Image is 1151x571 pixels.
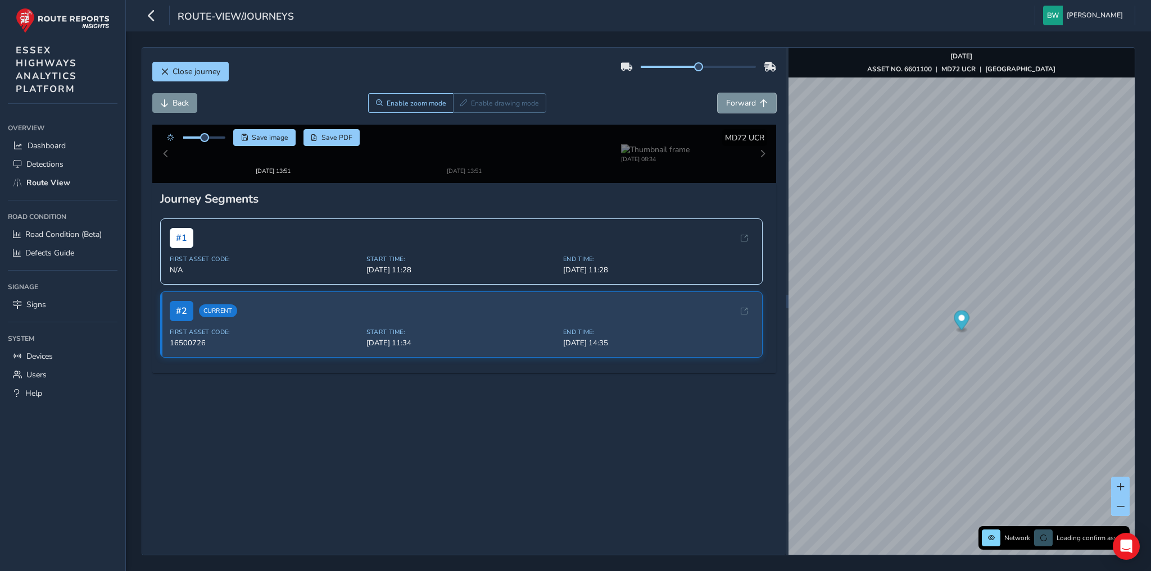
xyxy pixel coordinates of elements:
[173,66,220,77] span: Close journey
[170,228,193,248] span: # 1
[430,155,499,163] div: [DATE] 13:51
[26,177,70,188] span: Route View
[199,304,237,317] span: Current
[563,338,753,348] span: [DATE] 14:35
[366,328,556,336] span: Start Time:
[621,144,690,155] img: Thumbnail frame
[563,328,753,336] span: End Time:
[366,265,556,275] span: [DATE] 11:28
[366,338,556,348] span: [DATE] 11:34
[152,62,229,81] button: Close journey
[16,8,110,33] img: rr logo
[8,173,117,192] a: Route View
[1043,6,1063,25] img: diamond-layout
[25,248,74,258] span: Defects Guide
[8,155,117,173] a: Detections
[8,330,117,347] div: System
[321,133,352,142] span: Save PDF
[366,255,556,263] span: Start Time:
[387,99,446,108] span: Enable zoom mode
[8,244,117,262] a: Defects Guide
[16,44,77,95] span: ESSEX HIGHWAYS ANALYTICS PLATFORM
[170,301,193,321] span: # 2
[368,93,453,113] button: Zoom
[1043,6,1127,25] button: [PERSON_NAME]
[8,120,117,136] div: Overview
[26,369,47,380] span: Users
[1113,533,1140,560] div: Open Intercom Messenger
[8,208,117,225] div: Road Condition
[725,133,764,143] span: MD72 UCR
[8,278,117,295] div: Signage
[1067,6,1123,25] span: [PERSON_NAME]
[950,52,972,61] strong: [DATE]
[563,255,753,263] span: End Time:
[252,133,288,142] span: Save image
[256,167,291,175] div: [DATE] 13:51
[25,229,102,240] span: Road Condition (Beta)
[178,10,294,25] span: route-view/journeys
[170,328,360,336] span: First Asset Code:
[954,310,969,334] div: Map marker
[170,265,360,275] span: N/A
[173,98,189,108] span: Back
[985,65,1055,74] strong: [GEOGRAPHIC_DATA]
[8,384,117,403] a: Help
[8,295,117,314] a: Signs
[867,65,932,74] strong: ASSET NO. 6601100
[25,388,42,399] span: Help
[563,265,753,275] span: [DATE] 11:28
[26,159,64,170] span: Detections
[170,338,360,348] span: 16500726
[170,255,360,263] span: First Asset Code:
[8,366,117,384] a: Users
[621,155,690,163] div: [DATE] 08:34
[867,65,1055,74] div: | |
[26,299,46,310] span: Signs
[726,98,756,108] span: Forward
[941,65,976,74] strong: MD72 UCR
[1057,533,1126,542] span: Loading confirm assets
[8,347,117,366] a: Devices
[430,144,499,155] img: Thumbnail frame
[28,140,66,151] span: Dashboard
[1004,533,1030,542] span: Network
[256,133,287,164] img: Thumbnail frame
[26,351,53,362] span: Devices
[233,129,296,146] button: Save
[8,225,117,244] a: Road Condition (Beta)
[160,191,769,207] div: Journey Segments
[303,129,360,146] button: PDF
[718,93,776,113] button: Forward
[8,136,117,155] a: Dashboard
[152,93,197,113] button: Back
